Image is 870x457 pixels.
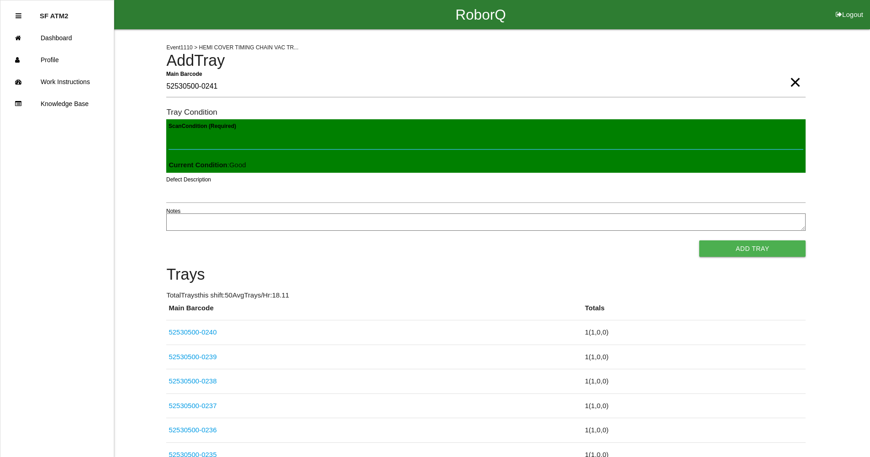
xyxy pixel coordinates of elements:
label: Defect Description [166,175,211,184]
td: 1 ( 1 , 0 , 0 ) [583,393,806,418]
a: Work Instructions [0,71,114,93]
span: : Good [169,161,246,169]
p: SF ATM2 [40,5,69,20]
label: Notes [166,207,180,215]
a: Knowledge Base [0,93,114,115]
a: 52530500-0237 [169,402,216,409]
th: Main Barcode [166,303,582,320]
td: 1 ( 1 , 0 , 0 ) [583,369,806,394]
a: Profile [0,49,114,71]
a: 52530500-0238 [169,377,216,385]
td: 1 ( 1 , 0 , 0 ) [583,320,806,345]
span: Event 1110 > HEMI COVER TIMING CHAIN VAC TR... [166,44,298,51]
h6: Tray Condition [166,108,806,117]
th: Totals [583,303,806,320]
a: 52530500-0239 [169,353,216,361]
td: 1 ( 1 , 0 , 0 ) [583,345,806,369]
a: 52530500-0236 [169,426,216,434]
a: Dashboard [0,27,114,49]
span: Clear Input [789,64,801,82]
b: Current Condition [169,161,227,169]
a: 52530500-0240 [169,328,216,336]
b: Scan Condition (Required) [169,123,236,129]
h4: Add Tray [166,52,806,69]
h4: Trays [166,266,806,283]
button: Add Tray [699,240,806,257]
b: Main Barcode [166,70,202,77]
p: Total Trays this shift: 50 Avg Trays /Hr: 18.11 [166,290,806,301]
input: Required [166,76,806,97]
td: 1 ( 1 , 0 , 0 ) [583,418,806,443]
div: Close [16,5,21,27]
